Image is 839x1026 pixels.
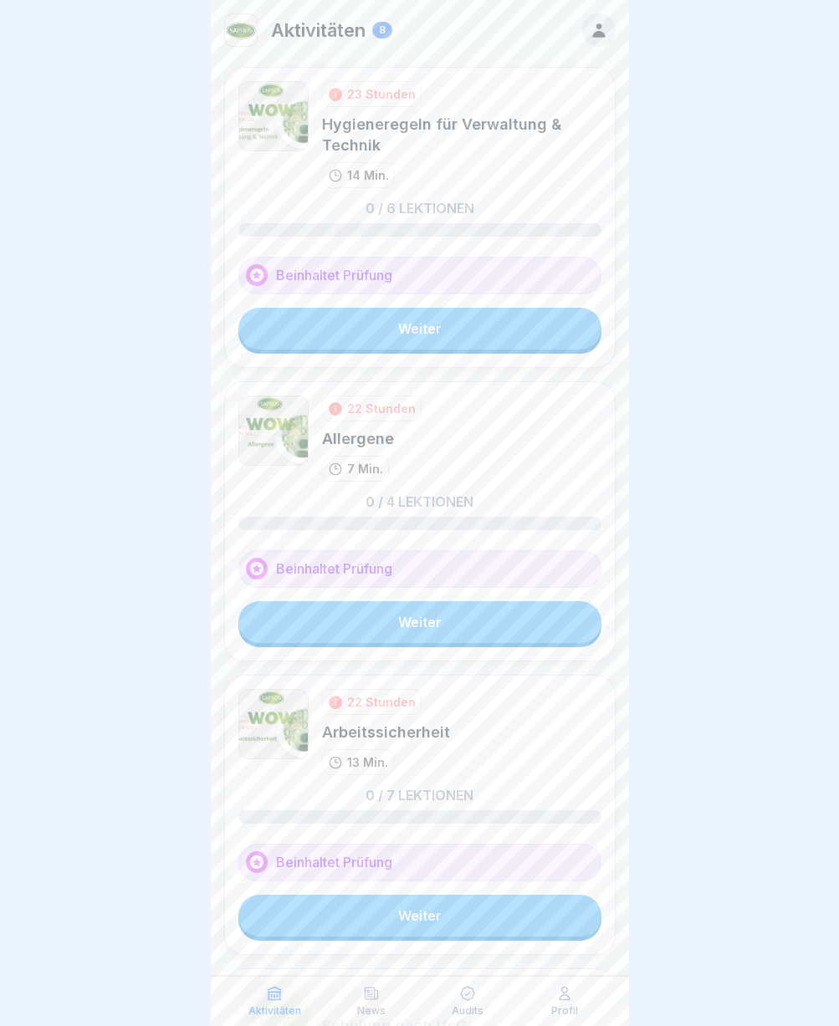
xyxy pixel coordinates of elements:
p: Audits [452,1005,483,1017]
div: Beinhaltet Prüfung [238,844,601,881]
p: Profil [551,1005,578,1017]
a: Weiter [238,895,601,937]
p: 0 / 6 Lektionen [366,202,474,215]
div: 22 Stunden [347,693,416,711]
div: Hygieneregeln für Verwaltung & Technik [322,114,601,156]
img: kf7i1i887rzam0di2wc6oekd.png [225,14,257,46]
p: 0 / 4 Lektionen [366,495,473,508]
div: 23 Stunden [347,85,416,103]
div: Allergene [322,428,422,449]
img: qyq0a2416wu59rzz6gvkqk6n.png [238,81,309,151]
img: uldvudanzq1ertpbfl1delgu.png [238,396,309,466]
p: 14 Min. [347,166,389,184]
p: 13 Min. [347,753,388,771]
img: lznwvr82wpecqkh5vfti2rdl.png [238,689,309,759]
a: Weiter [238,601,601,643]
div: Beinhaltet Prüfung [238,550,601,588]
a: Weiter [238,308,601,350]
p: Aktivitäten [248,1005,301,1017]
p: 7 Min. [347,460,383,477]
p: 0 / 7 Lektionen [366,789,473,802]
div: Arbeitssicherheit [322,722,450,743]
div: 22 Stunden [347,400,416,417]
div: Beinhaltet Prüfung [238,257,601,294]
div: 8 [372,22,392,38]
p: News [357,1005,386,1017]
p: Aktivitäten [271,19,366,41]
